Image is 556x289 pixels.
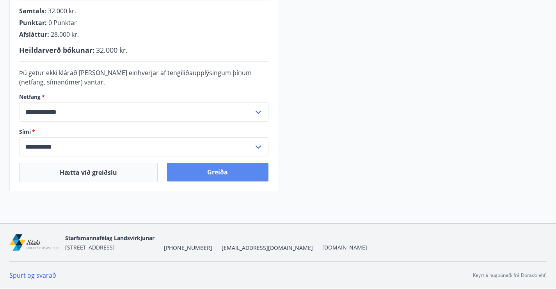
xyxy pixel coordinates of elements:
[51,30,79,39] span: 28.000 kr.
[473,272,547,279] p: Keyrt á hugbúnaði frá Dorado ehf.
[48,7,76,15] span: 32.000 kr.
[19,45,94,55] span: Heildarverð bókunar :
[9,234,59,251] img: mEl60ZlWq2dfEsT9wIdje1duLb4bJloCzzh6OZwP.png
[65,234,155,242] span: Starfsmannafélag Landsvirkjunar
[222,244,313,252] span: [EMAIL_ADDRESS][DOMAIN_NAME]
[19,7,46,15] span: Samtals :
[19,93,268,101] label: Netfang
[167,163,268,181] button: Greiða
[19,18,47,27] span: Punktar :
[164,244,212,252] span: [PHONE_NUMBER]
[19,163,158,182] button: Hætta við greiðslu
[322,244,367,251] a: [DOMAIN_NAME]
[48,18,77,27] span: 0 Punktar
[9,271,56,280] a: Spurt og svarað
[19,30,49,39] span: Afsláttur :
[65,244,115,251] span: [STREET_ADDRESS]
[19,128,268,136] label: Sími
[96,45,128,55] span: 32.000 kr.
[19,68,252,86] span: Þú getur ekki klárað [PERSON_NAME] einhverjar af tengiliðaupplýsingum þínum (netfang, símanúmer) ...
